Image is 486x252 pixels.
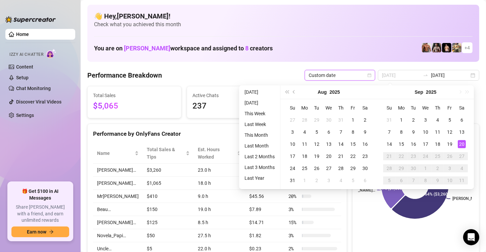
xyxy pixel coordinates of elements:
[385,128,393,136] div: 7
[291,85,298,99] button: Previous month (PageUp)
[422,128,430,136] div: 10
[383,150,395,162] td: 2025-09-21
[434,152,442,160] div: 25
[299,150,311,162] td: 2025-08-18
[286,138,299,150] td: 2025-08-10
[432,162,444,174] td: 2025-10-02
[286,150,299,162] td: 2025-08-17
[93,100,176,113] span: $5,065
[444,138,456,150] td: 2025-09-19
[194,216,245,229] td: 8.5 h
[192,92,275,99] span: Active Chats
[397,164,405,172] div: 29
[432,126,444,138] td: 2025-09-11
[347,150,359,162] td: 2025-08-22
[349,152,357,160] div: 22
[361,128,369,136] div: 9
[335,138,347,150] td: 2025-08-14
[289,193,299,200] span: 20 %
[361,176,369,184] div: 6
[446,128,454,136] div: 12
[458,140,466,148] div: 20
[335,150,347,162] td: 2025-08-21
[311,162,323,174] td: 2025-08-26
[434,116,442,124] div: 4
[245,203,284,216] td: $7.89
[194,203,245,216] td: 19.0 h
[444,162,456,174] td: 2025-10-03
[301,140,309,148] div: 11
[245,216,284,229] td: $14.71
[289,232,299,239] span: 3 %
[395,138,407,150] td: 2025-09-15
[337,128,345,136] div: 7
[458,152,466,160] div: 27
[337,164,345,172] div: 28
[289,176,297,184] div: 31
[385,176,393,184] div: 5
[426,85,436,99] button: Choose a year
[311,150,323,162] td: 2025-08-19
[444,126,456,138] td: 2025-09-12
[93,177,143,190] td: [PERSON_NAME]…
[311,114,323,126] td: 2025-07-29
[383,102,395,114] th: Su
[16,32,29,37] a: Home
[323,150,335,162] td: 2025-08-20
[456,138,468,150] td: 2025-09-20
[434,128,442,136] div: 11
[359,126,371,138] td: 2025-08-09
[93,229,143,242] td: Novela_Papi…
[456,174,468,186] td: 2025-10-11
[458,116,466,124] div: 6
[432,174,444,186] td: 2025-10-09
[337,140,345,148] div: 14
[313,128,321,136] div: 5
[16,75,29,80] a: Setup
[382,72,420,79] input: Start date
[286,174,299,186] td: 2025-08-31
[444,114,456,126] td: 2025-09-05
[289,206,299,213] span: 3 %
[299,126,311,138] td: 2025-08-04
[11,226,69,237] button: Earn nowarrow-right
[194,164,245,177] td: 23.0 h
[198,146,236,161] div: Est. Hours Worked
[143,143,194,164] th: Total Sales & Tips
[419,126,432,138] td: 2025-09-10
[143,177,194,190] td: $1,065
[242,110,277,118] li: This Week
[432,114,444,126] td: 2025-09-04
[423,73,428,78] span: swap-right
[397,152,405,160] div: 22
[323,114,335,126] td: 2025-07-30
[419,162,432,174] td: 2025-10-01
[242,99,277,107] li: [DATE]
[318,85,327,99] button: Choose a month
[383,162,395,174] td: 2025-09-28
[245,229,284,242] td: $1.82
[361,164,369,172] div: 30
[422,116,430,124] div: 3
[325,128,333,136] div: 6
[311,102,323,114] th: Tu
[446,176,454,184] div: 10
[286,162,299,174] td: 2025-08-24
[289,140,297,148] div: 10
[323,138,335,150] td: 2025-08-13
[465,44,470,51] span: + 4
[143,216,194,229] td: $125
[335,162,347,174] td: 2025-08-28
[347,126,359,138] td: 2025-08-08
[452,43,461,52] img: Mr
[456,126,468,138] td: 2025-09-13
[347,162,359,174] td: 2025-08-29
[361,140,369,148] div: 16
[409,152,417,160] div: 23
[422,43,431,52] img: David
[323,162,335,174] td: 2025-08-27
[407,114,419,126] td: 2025-09-02
[359,114,371,126] td: 2025-08-02
[383,174,395,186] td: 2025-10-05
[349,164,357,172] div: 29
